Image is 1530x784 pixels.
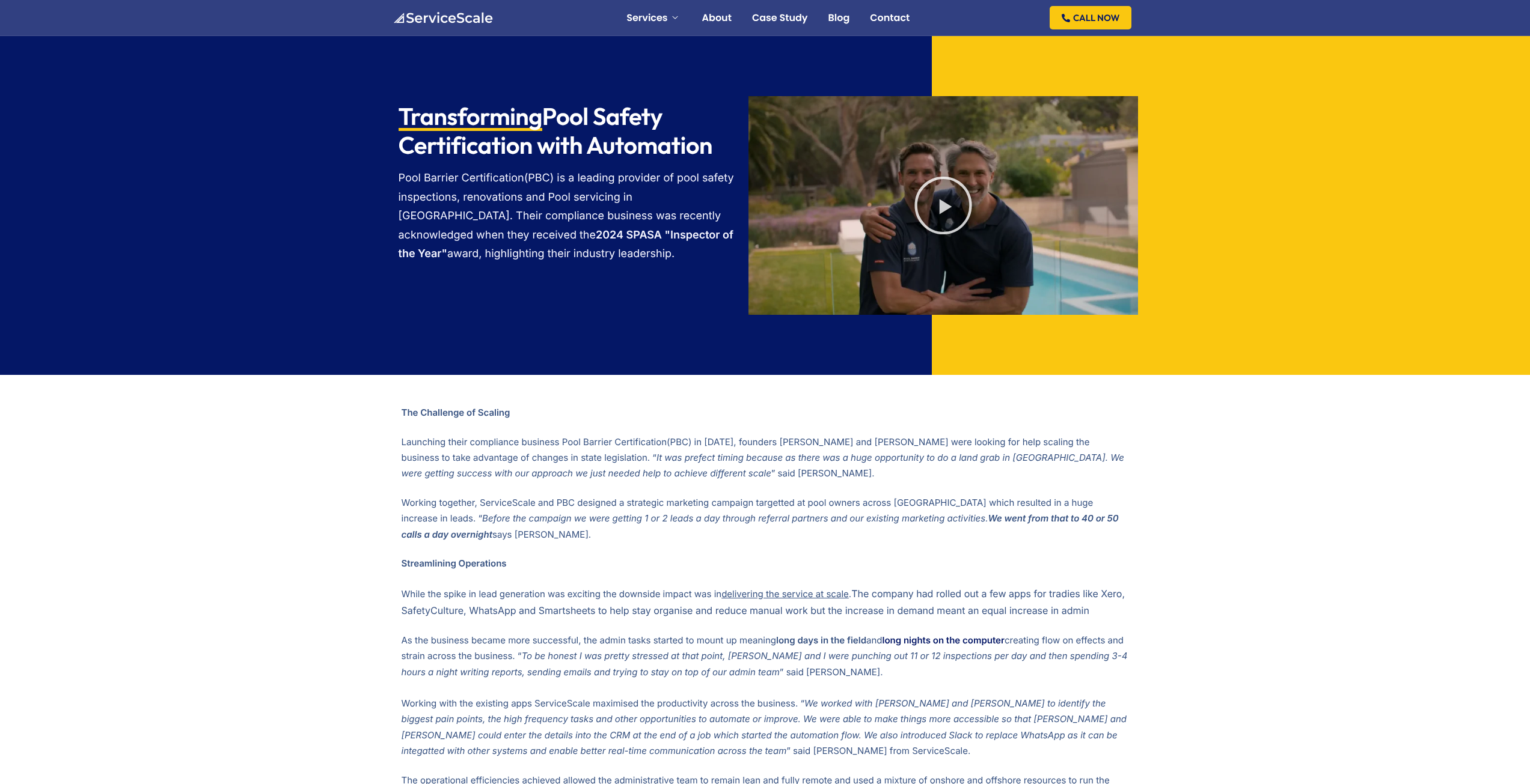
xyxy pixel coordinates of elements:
i: It was prefect timing because as there was a huge opportunity to do a land grab in [GEOGRAPHIC_DA... [402,452,1124,479]
a: Services [626,13,681,23]
span: Transforming [399,102,542,131]
span: CALL NOW [1073,13,1119,22]
a: About [702,13,732,23]
i: Before the campaign we were getting 1 or 2 leads a day through referral partners and our existing... [402,512,1119,539]
p: Launching their compliance business Pool Barrier Certification(PBC) in [DATE], founders [PERSON_N... [402,434,1129,482]
p: Working together, ServiceScale and PBC designed a strategic marketing campaign targetted at pool ... [402,495,1129,542]
span: and [866,634,882,646]
p: Working with the existing apps ServiceScale maximised the productivity across the business. “ ” s... [402,633,1129,759]
span: long nights on the computer [883,634,1005,646]
span: While the spike in lead generation was exciting the downside impact was in [402,588,722,600]
div: Play Video [913,175,973,236]
p: Pool Barrier Certification(PBC) is a leading provider of pool safety inspections, renovations and... [399,169,737,264]
span: As the business became more successful, the admin tasks started to mount up meaning [402,634,777,646]
h2: Pool Safety Certification with Automation [399,102,737,160]
b: Streamlining Operations [402,558,507,569]
b: The Challenge of Scaling [402,407,510,418]
b: long days in the field [776,634,866,646]
a: Blog [828,13,849,23]
a: ServiceScale logo representing business automation for tradies [393,11,493,23]
u: delivering the service at scale [721,588,849,600]
i: We worked with [PERSON_NAME] and [PERSON_NAME] to identify the biggest pain points, the high freq... [402,697,1127,756]
a: Contact [870,13,910,23]
span: . [849,588,851,600]
img: ServiceScale logo representing business automation for tradies [393,12,493,24]
b: We went from that to 40 or 50 calls a day overnight [402,512,1119,539]
i: To be honest I was pretty stressed at that point, [PERSON_NAME] and I were punching out 11 or 12 ... [402,650,1128,677]
a: Case Study [752,13,808,23]
a: CALL NOW [1050,6,1131,29]
span: creating flow on effects and strain across the business. “ ” said [PERSON_NAME]. [402,634,1128,678]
